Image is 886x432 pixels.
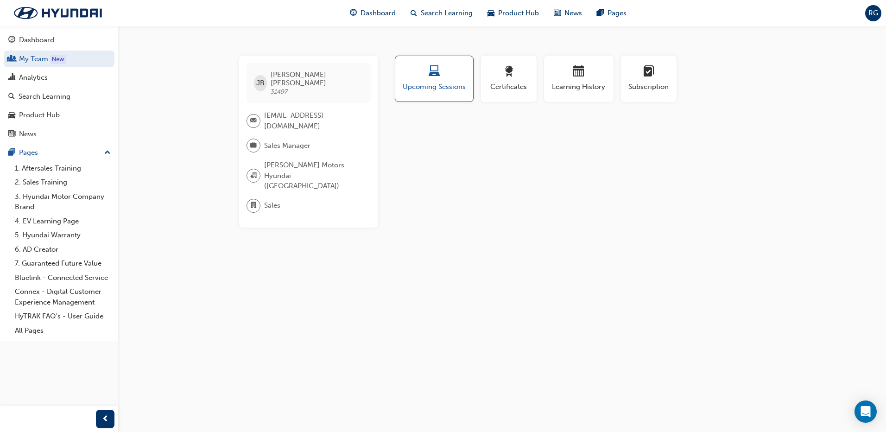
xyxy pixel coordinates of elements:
[11,324,114,338] a: All Pages
[250,200,257,212] span: department-icon
[11,256,114,271] a: 7. Guaranteed Future Value
[350,7,357,19] span: guage-icon
[8,111,15,120] span: car-icon
[342,4,403,23] a: guage-iconDashboard
[628,82,670,92] span: Subscription
[11,190,114,214] a: 3. Hyundai Motor Company Brand
[8,130,15,139] span: news-icon
[481,56,537,102] button: Certificates
[264,140,310,151] span: Sales Manager
[11,309,114,324] a: HyTRAK FAQ's - User Guide
[256,78,265,89] span: JB
[11,285,114,309] a: Connex - Digital Customer Experience Management
[19,110,60,121] div: Product Hub
[19,147,38,158] div: Pages
[250,170,257,182] span: organisation-icon
[573,66,584,78] span: calendar-icon
[480,4,546,23] a: car-iconProduct Hub
[487,7,494,19] span: car-icon
[4,107,114,124] a: Product Hub
[250,140,257,152] span: briefcase-icon
[271,70,363,87] span: [PERSON_NAME] [PERSON_NAME]
[621,56,677,102] button: Subscription
[4,144,114,161] button: Pages
[564,8,582,19] span: News
[5,3,111,23] img: Trak
[19,91,70,102] div: Search Learning
[854,400,877,423] div: Open Intercom Messenger
[19,129,37,140] div: News
[264,200,280,211] span: Sales
[643,66,654,78] span: learningplan-icon
[4,32,114,49] a: Dashboard
[503,66,514,78] span: award-icon
[8,93,15,101] span: search-icon
[104,147,111,159] span: up-icon
[250,115,257,127] span: email-icon
[551,82,607,92] span: Learning History
[865,5,881,21] button: RG
[11,161,114,176] a: 1. Aftersales Training
[546,4,589,23] a: news-iconNews
[4,51,114,68] a: My Team
[8,55,15,64] span: people-icon
[488,82,530,92] span: Certificates
[50,55,66,64] div: Tooltip anchor
[498,8,539,19] span: Product Hub
[11,228,114,242] a: 5. Hyundai Warranty
[271,88,288,95] span: 31497
[554,7,561,19] span: news-icon
[597,7,604,19] span: pages-icon
[19,35,54,45] div: Dashboard
[402,82,466,92] span: Upcoming Sessions
[264,160,363,191] span: [PERSON_NAME] Motors Hyundai ([GEOGRAPHIC_DATA])
[4,69,114,86] a: Analytics
[264,110,363,131] span: [EMAIL_ADDRESS][DOMAIN_NAME]
[361,8,396,19] span: Dashboard
[608,8,627,19] span: Pages
[4,88,114,105] a: Search Learning
[429,66,440,78] span: laptop-icon
[11,271,114,285] a: Bluelink - Connected Service
[421,8,473,19] span: Search Learning
[102,413,109,425] span: prev-icon
[11,214,114,229] a: 4. EV Learning Page
[589,4,634,23] a: pages-iconPages
[411,7,417,19] span: search-icon
[8,74,15,82] span: chart-icon
[403,4,480,23] a: search-iconSearch Learning
[8,149,15,157] span: pages-icon
[8,36,15,44] span: guage-icon
[544,56,614,102] button: Learning History
[19,72,48,83] div: Analytics
[868,8,878,19] span: RG
[4,30,114,144] button: DashboardMy TeamAnalyticsSearch LearningProduct HubNews
[11,242,114,257] a: 6. AD Creator
[4,126,114,143] a: News
[395,56,474,102] button: Upcoming Sessions
[11,175,114,190] a: 2. Sales Training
